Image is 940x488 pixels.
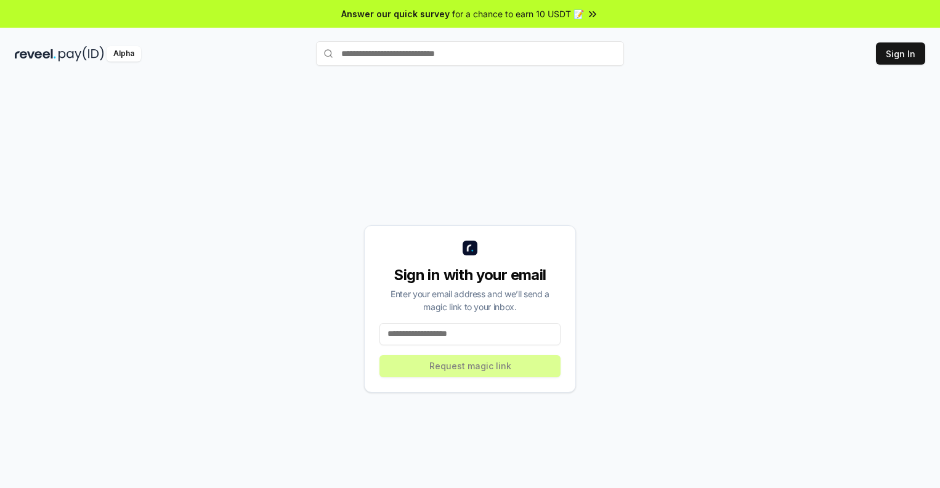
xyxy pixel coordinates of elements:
[379,265,561,285] div: Sign in with your email
[341,7,450,20] span: Answer our quick survey
[463,241,477,255] img: logo_small
[59,46,104,62] img: pay_id
[876,42,925,65] button: Sign In
[452,7,584,20] span: for a chance to earn 10 USDT 📝
[107,46,141,62] div: Alpha
[15,46,56,62] img: reveel_dark
[379,287,561,313] div: Enter your email address and we’ll send a magic link to your inbox.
